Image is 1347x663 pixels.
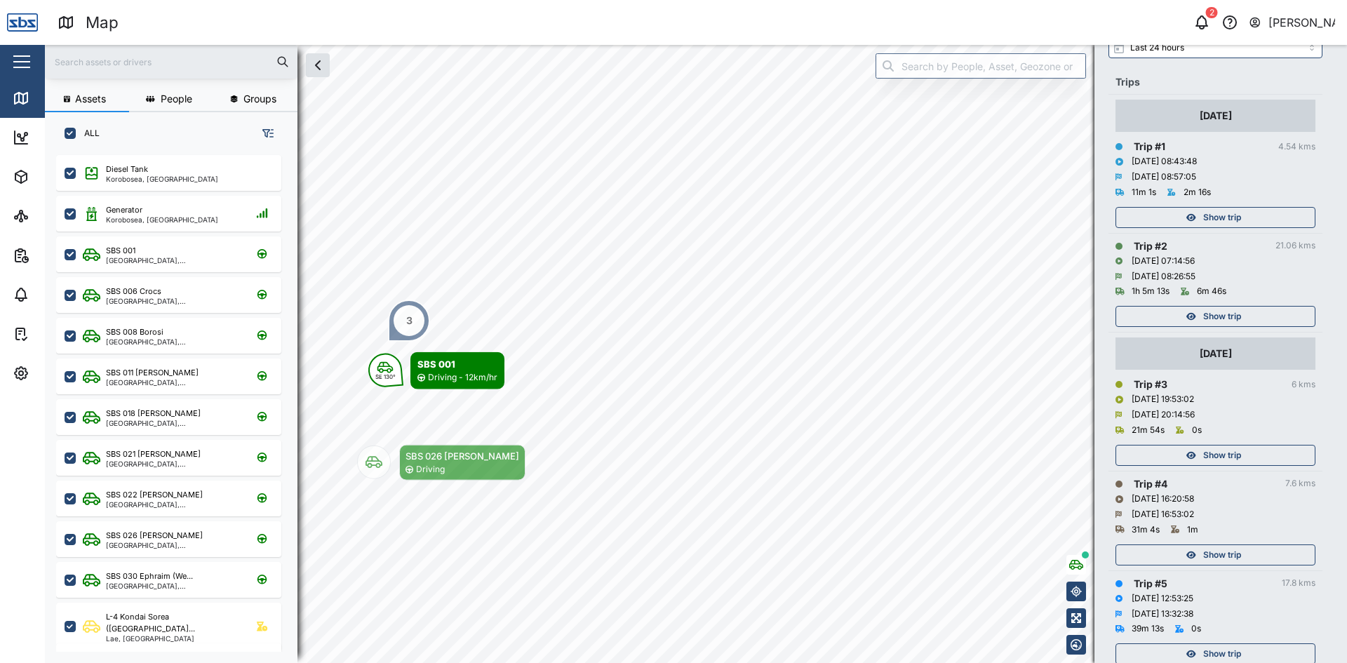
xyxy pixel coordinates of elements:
[1115,207,1315,228] button: Show trip
[406,313,413,328] div: 3
[1132,508,1194,521] div: [DATE] 16:53:02
[106,501,240,508] div: [GEOGRAPHIC_DATA], [GEOGRAPHIC_DATA]
[1248,13,1336,32] button: [PERSON_NAME]
[1132,155,1197,168] div: [DATE] 08:43:48
[106,286,161,297] div: SBS 006 Crocs
[1200,108,1232,123] div: [DATE]
[106,420,240,427] div: [GEOGRAPHIC_DATA], [GEOGRAPHIC_DATA]
[106,530,203,542] div: SBS 026 [PERSON_NAME]
[1132,493,1194,506] div: [DATE] 16:20:58
[106,257,240,264] div: [GEOGRAPHIC_DATA], [GEOGRAPHIC_DATA]
[1282,577,1315,590] div: 17.8 kms
[75,94,106,104] span: Assets
[106,175,218,182] div: Korobosea, [GEOGRAPHIC_DATA]
[106,163,148,175] div: Diesel Tank
[1134,576,1167,591] div: Trip # 5
[243,94,276,104] span: Groups
[106,542,240,549] div: [GEOGRAPHIC_DATA], [GEOGRAPHIC_DATA]
[36,169,80,185] div: Assets
[106,460,240,467] div: [GEOGRAPHIC_DATA], [GEOGRAPHIC_DATA]
[106,216,218,223] div: Korobosea, [GEOGRAPHIC_DATA]
[106,635,240,642] div: Lae, [GEOGRAPHIC_DATA]
[36,91,68,106] div: Map
[1197,285,1226,298] div: 6m 46s
[1292,378,1315,391] div: 6 kms
[36,326,75,342] div: Tasks
[1132,424,1165,437] div: 21m 54s
[36,248,84,263] div: Reports
[428,371,497,384] div: Driving - 12km/hr
[1134,476,1167,492] div: Trip # 4
[1203,446,1241,465] span: Show trip
[1132,285,1170,298] div: 1h 5m 13s
[368,352,504,389] div: Map marker
[106,489,203,501] div: SBS 022 [PERSON_NAME]
[106,611,240,635] div: L-4 Kondai Sorea ([GEOGRAPHIC_DATA]...
[1115,445,1315,466] button: Show trip
[106,367,199,379] div: SBS 011 [PERSON_NAME]
[1285,477,1315,490] div: 7.6 kms
[406,449,519,463] div: SBS 026 [PERSON_NAME]
[106,338,240,345] div: [GEOGRAPHIC_DATA], [GEOGRAPHIC_DATA]
[1132,592,1193,605] div: [DATE] 12:53:25
[1278,140,1315,154] div: 4.54 kms
[56,150,297,652] div: grid
[161,94,192,104] span: People
[36,287,80,302] div: Alarms
[1191,622,1201,636] div: 0s
[76,128,100,139] label: ALL
[106,379,240,386] div: [GEOGRAPHIC_DATA], [GEOGRAPHIC_DATA]
[1268,14,1336,32] div: [PERSON_NAME]
[1115,544,1315,565] button: Show trip
[417,357,497,371] div: SBS 001
[1275,239,1315,253] div: 21.06 kms
[36,208,70,224] div: Sites
[1132,523,1160,537] div: 31m 4s
[1115,74,1315,90] div: Trips
[1132,170,1196,184] div: [DATE] 08:57:05
[106,204,142,216] div: Generator
[106,408,201,420] div: SBS 018 [PERSON_NAME]
[1132,408,1195,422] div: [DATE] 20:14:56
[1132,255,1195,268] div: [DATE] 07:14:56
[1203,545,1241,565] span: Show trip
[357,445,525,481] div: Map marker
[1184,186,1211,199] div: 2m 16s
[106,297,240,304] div: [GEOGRAPHIC_DATA], [GEOGRAPHIC_DATA]
[53,51,289,72] input: Search assets or drivers
[388,300,430,342] div: Map marker
[1132,608,1193,621] div: [DATE] 13:32:38
[1115,306,1315,327] button: Show trip
[1203,208,1241,227] span: Show trip
[1187,523,1198,537] div: 1m
[1134,139,1165,154] div: Trip # 1
[36,130,100,145] div: Dashboard
[1108,37,1322,58] input: Select range
[1132,270,1195,283] div: [DATE] 08:26:55
[1206,7,1218,18] div: 2
[7,7,38,38] img: Main Logo
[1203,307,1241,326] span: Show trip
[1134,377,1167,392] div: Trip # 3
[106,448,201,460] div: SBS 021 [PERSON_NAME]
[876,53,1086,79] input: Search by People, Asset, Geozone or Place
[45,45,1347,663] canvas: Map
[1200,346,1232,361] div: [DATE]
[1132,393,1194,406] div: [DATE] 19:53:02
[416,463,445,476] div: Driving
[106,326,163,338] div: SBS 008 Borosi
[106,582,240,589] div: [GEOGRAPHIC_DATA], [GEOGRAPHIC_DATA]
[1132,186,1156,199] div: 11m 1s
[1132,622,1164,636] div: 39m 13s
[86,11,119,35] div: Map
[1134,239,1167,254] div: Trip # 2
[1192,424,1202,437] div: 0s
[36,366,86,381] div: Settings
[106,245,135,257] div: SBS 001
[106,570,193,582] div: SBS 030 Ephraim (We...
[375,374,396,380] div: SE 130°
